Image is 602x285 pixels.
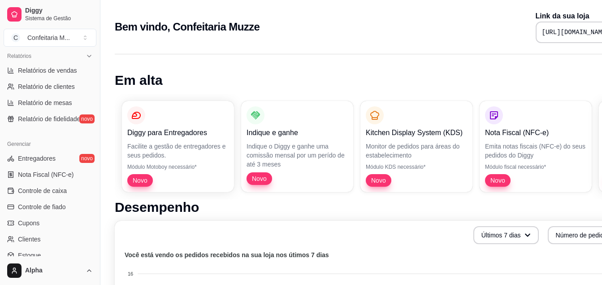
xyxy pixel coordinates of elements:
p: Módulo KDS necessário* [366,163,467,171]
p: Indique e ganhe [247,127,348,138]
span: Entregadores [18,154,56,163]
p: Nota Fiscal (NFC-e) [485,127,586,138]
button: Nota Fiscal (NFC-e)Emita notas fiscais (NFC-e) do seus pedidos do DiggyMódulo fiscal necessário*Novo [480,101,592,192]
p: Módulo Motoboy necessário* [127,163,229,171]
span: Novo [368,176,390,185]
a: Cupons [4,216,96,230]
p: Monitor de pedidos para áreas do estabelecimento [366,142,467,160]
span: Novo [248,174,270,183]
span: Sistema de Gestão [25,15,93,22]
p: Diggy para Entregadores [127,127,229,138]
a: Clientes [4,232,96,246]
span: Novo [487,176,509,185]
div: Gerenciar [4,137,96,151]
a: Relatório de clientes [4,79,96,94]
a: Nota Fiscal (NFC-e) [4,167,96,182]
p: Kitchen Display System (KDS) [366,127,467,138]
a: Relatório de fidelidadenovo [4,112,96,126]
span: Nota Fiscal (NFC-e) [18,170,74,179]
a: Relatórios de vendas [4,63,96,78]
a: Estoque [4,248,96,263]
span: Controle de caixa [18,186,67,195]
button: Diggy para EntregadoresFacilite a gestão de entregadores e seus pedidos.Módulo Motoboy necessário... [122,101,234,192]
a: Entregadoresnovo [4,151,96,166]
button: Alpha [4,260,96,281]
div: Confeitaria M ... [27,33,70,42]
h2: Bem vindo, Confeitaria Muzze [115,20,260,34]
button: Indique e ganheIndique o Diggy e ganhe uma comissão mensal por um perído de até 3 mesesNovo [241,101,353,192]
span: Controle de fiado [18,202,66,211]
span: Diggy [25,7,93,15]
p: Módulo fiscal necessário* [485,163,586,171]
button: Select a team [4,29,96,47]
span: Estoque [18,251,41,260]
span: Alpha [25,267,82,275]
text: Você está vendo os pedidos recebidos na sua loja nos útimos 7 dias [125,251,329,259]
button: Últimos 7 dias [473,226,539,244]
tspan: 16 [128,271,133,276]
button: Kitchen Display System (KDS)Monitor de pedidos para áreas do estabelecimentoMódulo KDS necessário... [360,101,472,192]
a: DiggySistema de Gestão [4,4,96,25]
span: Cupons [18,219,39,228]
span: Relatórios [7,53,31,60]
span: Relatório de mesas [18,98,72,107]
p: Facilite a gestão de entregadores e seus pedidos. [127,142,229,160]
span: Relatório de fidelidade [18,114,80,123]
p: Indique o Diggy e ganhe uma comissão mensal por um perído de até 3 meses [247,142,348,169]
p: Emita notas fiscais (NFC-e) do seus pedidos do Diggy [485,142,586,160]
span: Novo [129,176,151,185]
a: Controle de caixa [4,184,96,198]
span: C [11,33,20,42]
span: Relatórios de vendas [18,66,77,75]
span: Clientes [18,235,41,244]
a: Controle de fiado [4,200,96,214]
a: Relatório de mesas [4,96,96,110]
span: Relatório de clientes [18,82,75,91]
